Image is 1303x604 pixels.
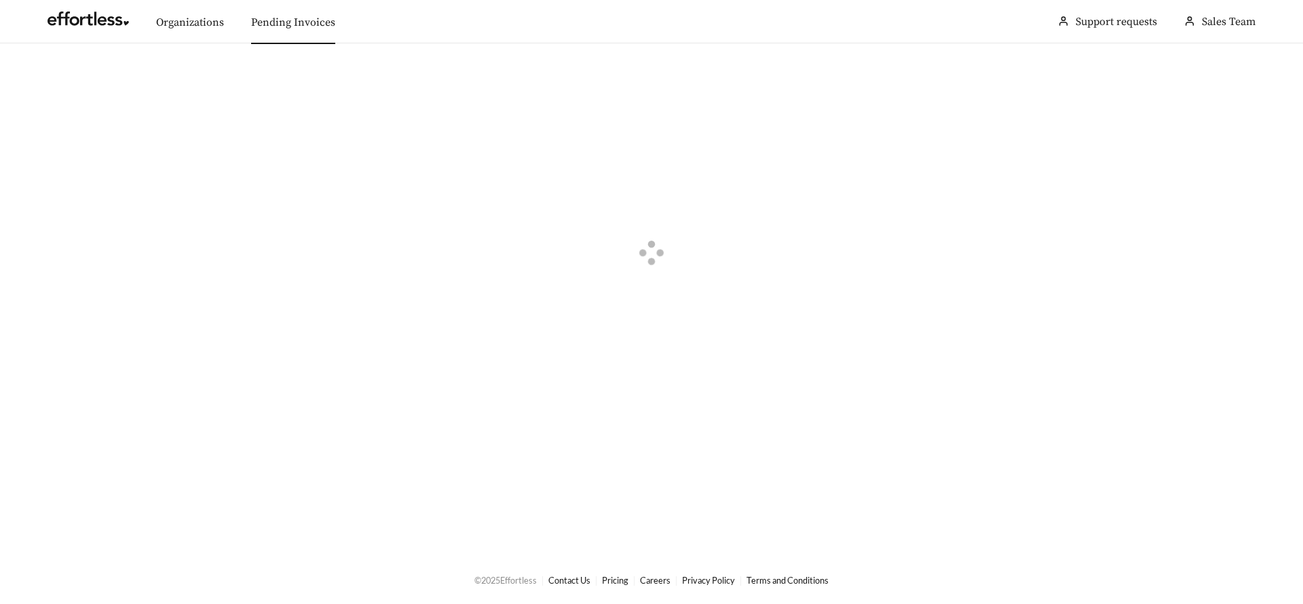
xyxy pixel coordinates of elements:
[682,575,735,586] a: Privacy Policy
[747,575,829,586] a: Terms and Conditions
[548,575,590,586] a: Contact Us
[1202,15,1255,28] span: Sales Team
[1076,15,1157,28] a: Support requests
[156,16,224,29] a: Organizations
[251,16,335,29] a: Pending Invoices
[474,575,537,586] span: © 2025 Effortless
[602,575,628,586] a: Pricing
[640,575,671,586] a: Careers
